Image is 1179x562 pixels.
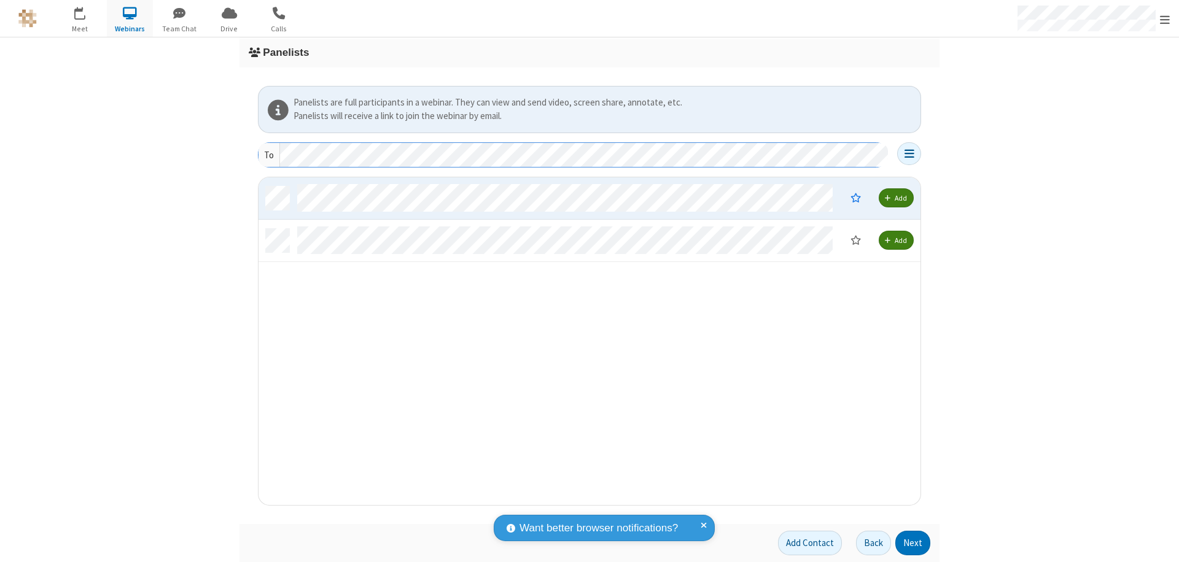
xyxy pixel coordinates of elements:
[1148,530,1170,553] iframe: Chat
[294,109,916,123] div: Panelists will receive a link to join the webinar by email.
[206,23,252,34] span: Drive
[895,236,907,245] span: Add
[107,23,153,34] span: Webinars
[259,143,280,167] div: To
[879,231,914,250] button: Add
[842,229,870,250] button: Moderator
[249,47,930,58] h3: Panelists
[519,520,678,536] span: Want better browser notifications?
[157,23,203,34] span: Team Chat
[294,96,916,110] div: Panelists are full participants in a webinar. They can view and send video, screen share, annotat...
[778,531,842,555] button: Add Contact
[842,187,870,208] button: Moderator
[879,188,914,207] button: Add
[897,142,921,165] button: Open menu
[256,23,302,34] span: Calls
[83,7,91,16] div: 1
[856,531,891,555] button: Back
[18,9,37,28] img: QA Selenium DO NOT DELETE OR CHANGE
[57,23,103,34] span: Meet
[895,193,907,202] span: Add
[786,537,834,549] span: Add Contact
[259,177,922,506] div: grid
[895,531,930,555] button: Next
